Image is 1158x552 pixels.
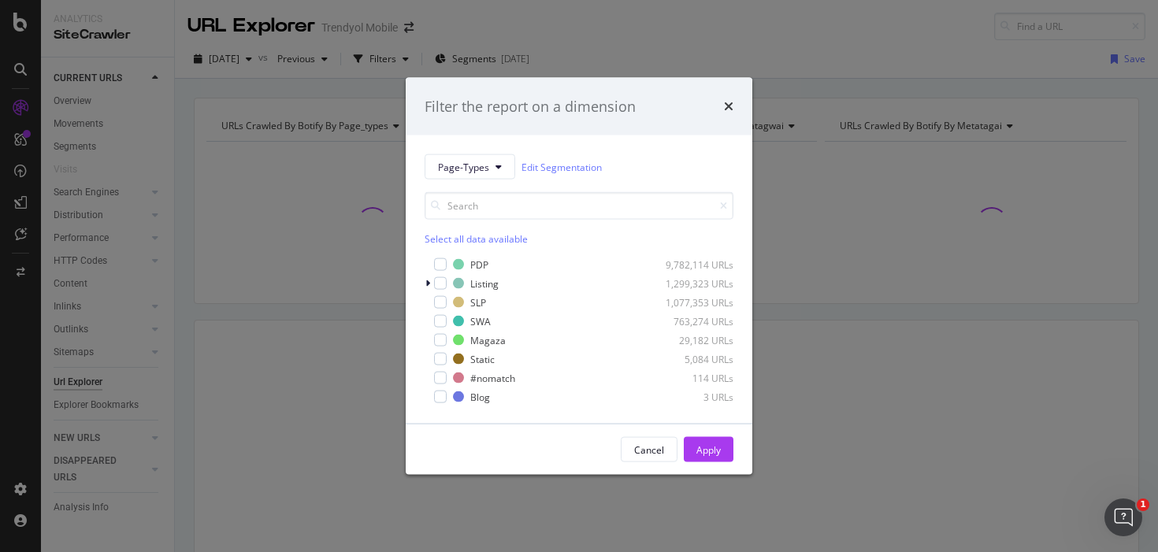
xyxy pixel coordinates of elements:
div: SLP [470,295,486,309]
div: 1,299,323 URLs [656,276,733,290]
div: SWA [470,314,491,328]
span: 1 [1137,498,1149,511]
div: Magaza [470,333,506,346]
div: 763,274 URLs [656,314,733,328]
button: Page-Types [425,154,515,180]
div: 5,084 URLs [656,352,733,365]
div: PDP [470,257,488,271]
div: Cancel [634,443,664,456]
div: Apply [696,443,721,456]
div: Static [470,352,495,365]
span: Page-Types [438,160,489,173]
div: 9,782,114 URLs [656,257,733,271]
div: 3 URLs [656,390,733,403]
a: Edit Segmentation [521,158,602,175]
div: times [724,96,733,117]
div: 114 URLs [656,371,733,384]
button: Apply [684,437,733,462]
iframe: Intercom live chat [1104,498,1142,536]
input: Search [425,192,733,220]
div: modal [406,77,752,475]
div: 29,182 URLs [656,333,733,346]
div: Listing [470,276,499,290]
button: Cancel [621,437,677,462]
div: Select all data available [425,232,733,246]
div: Blog [470,390,490,403]
div: 1,077,353 URLs [656,295,733,309]
div: #nomatch [470,371,515,384]
div: Filter the report on a dimension [425,96,636,117]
